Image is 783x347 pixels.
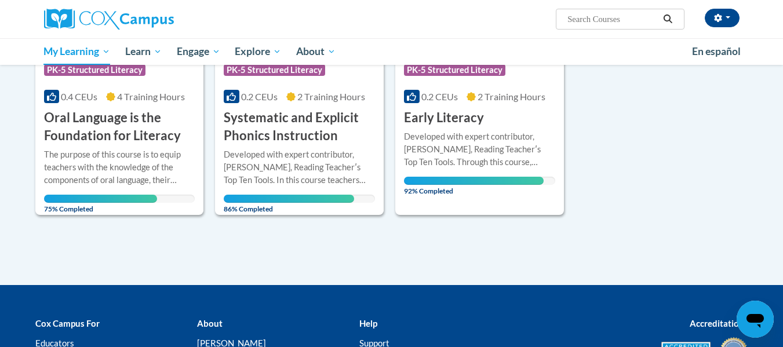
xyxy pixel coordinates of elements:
[177,45,220,59] span: Engage
[44,64,145,76] span: PK-5 Structured Literacy
[27,38,757,65] div: Main menu
[296,45,336,59] span: About
[690,318,748,328] b: Accreditations
[35,318,100,328] b: Cox Campus For
[404,177,543,185] div: Your progress
[61,91,97,102] span: 0.4 CEUs
[224,148,375,187] div: Developed with expert contributor, [PERSON_NAME], Reading Teacherʹs Top Ten Tools. In this course...
[227,38,289,65] a: Explore
[44,9,174,30] img: Cox Campus
[421,91,458,102] span: 0.2 CEUs
[44,195,158,203] div: Your progress
[478,91,545,102] span: 2 Training Hours
[404,177,543,195] span: 92% Completed
[404,130,555,169] div: Developed with expert contributor, [PERSON_NAME], Reading Teacherʹs Top Ten Tools. Through this c...
[224,64,325,76] span: PK-5 Structured Literacy
[44,148,195,187] div: The purpose of this course is to equip teachers with the knowledge of the components of oral lang...
[737,301,774,338] iframe: Button to launch messaging window
[235,45,281,59] span: Explore
[224,195,354,203] div: Your progress
[404,64,505,76] span: PK-5 Structured Literacy
[404,109,484,127] h3: Early Literacy
[659,12,676,26] button: Search
[692,45,741,57] span: En español
[37,38,118,65] a: My Learning
[684,39,748,64] a: En español
[224,109,375,145] h3: Systematic and Explicit Phonics Instruction
[118,38,169,65] a: Learn
[359,318,377,328] b: Help
[297,91,365,102] span: 2 Training Hours
[117,91,185,102] span: 4 Training Hours
[224,195,354,213] span: 86% Completed
[566,12,659,26] input: Search Courses
[43,45,110,59] span: My Learning
[44,9,264,30] a: Cox Campus
[44,109,195,145] h3: Oral Language is the Foundation for Literacy
[289,38,343,65] a: About
[44,195,158,213] span: 75% Completed
[125,45,162,59] span: Learn
[197,318,223,328] b: About
[241,91,278,102] span: 0.2 CEUs
[169,38,228,65] a: Engage
[705,9,740,27] button: Account Settings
